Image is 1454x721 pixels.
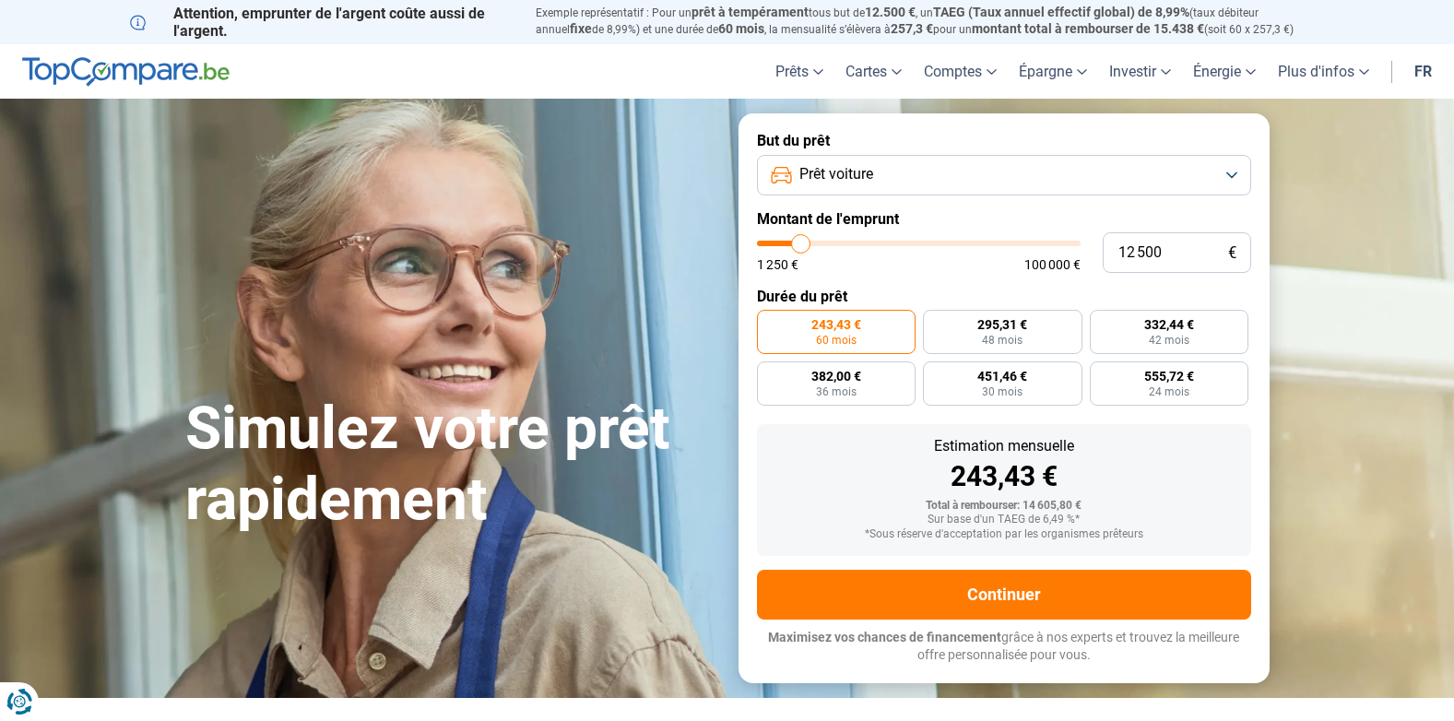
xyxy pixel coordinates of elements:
span: € [1228,245,1236,261]
span: fixe [570,21,592,36]
span: 451,46 € [977,370,1027,383]
span: Prêt voiture [799,164,873,184]
span: 24 mois [1149,386,1189,397]
span: 30 mois [982,386,1023,397]
div: Sur base d'un TAEG de 6,49 %* [772,514,1236,526]
a: Plus d'infos [1267,44,1380,99]
a: Prêts [764,44,834,99]
span: Maximisez vos chances de financement [768,630,1001,644]
button: Continuer [757,570,1251,620]
span: prêt à tempérament [692,5,809,19]
label: But du prêt [757,132,1251,149]
label: Durée du prêt [757,288,1251,305]
p: Exemple représentatif : Pour un tous but de , un (taux débiteur annuel de 8,99%) et une durée de ... [536,5,1325,38]
span: 42 mois [1149,335,1189,346]
span: 243,43 € [811,318,861,331]
span: 48 mois [982,335,1023,346]
span: montant total à rembourser de 15.438 € [972,21,1204,36]
span: 60 mois [718,21,764,36]
h1: Simulez votre prêt rapidement [185,394,716,536]
button: Prêt voiture [757,155,1251,195]
span: TAEG (Taux annuel effectif global) de 8,99% [933,5,1189,19]
p: grâce à nos experts et trouvez la meilleure offre personnalisée pour vous. [757,629,1251,665]
span: 295,31 € [977,318,1027,331]
div: Total à rembourser: 14 605,80 € [772,500,1236,513]
span: 60 mois [816,335,857,346]
a: Énergie [1182,44,1267,99]
a: Cartes [834,44,913,99]
a: Comptes [913,44,1008,99]
span: 555,72 € [1144,370,1194,383]
span: 100 000 € [1024,258,1081,271]
p: Attention, emprunter de l'argent coûte aussi de l'argent. [130,5,514,40]
div: Estimation mensuelle [772,439,1236,454]
label: Montant de l'emprunt [757,210,1251,228]
span: 36 mois [816,386,857,397]
div: 243,43 € [772,463,1236,491]
span: 257,3 € [891,21,933,36]
span: 382,00 € [811,370,861,383]
span: 1 250 € [757,258,798,271]
span: 332,44 € [1144,318,1194,331]
a: fr [1403,44,1443,99]
span: 12.500 € [865,5,916,19]
a: Épargne [1008,44,1098,99]
a: Investir [1098,44,1182,99]
div: *Sous réserve d'acceptation par les organismes prêteurs [772,528,1236,541]
img: TopCompare [22,57,230,87]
